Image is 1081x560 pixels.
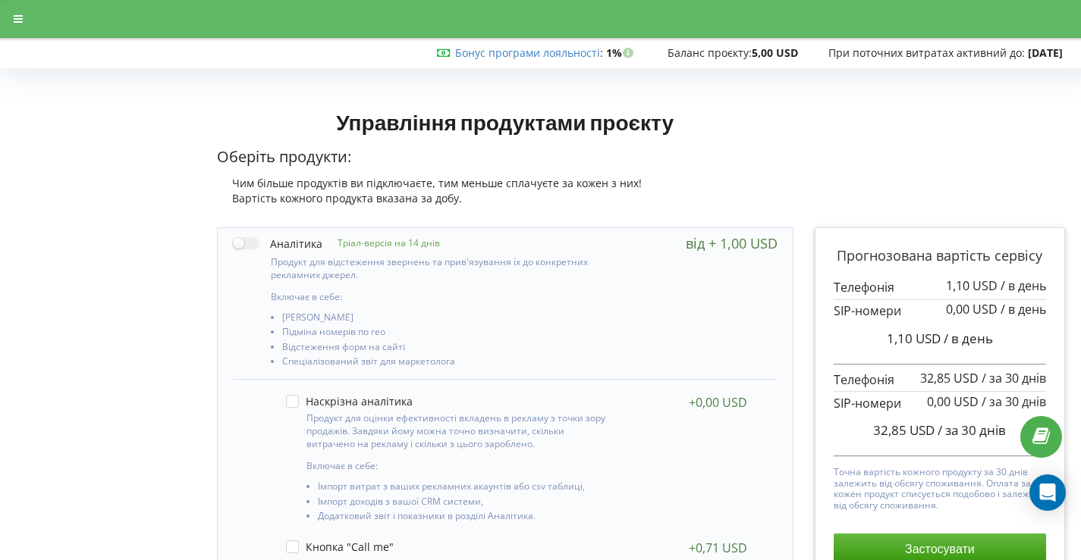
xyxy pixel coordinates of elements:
[271,290,614,303] p: Включає в себе:
[828,45,1025,60] span: При поточних витратах активний до:
[306,459,609,472] p: Включає в себе:
[271,255,614,281] p: Продукт для відстеження звернень та прив'язування їх до конкретних рекламних джерел.
[834,302,1046,320] p: SIP-номери
[306,411,609,450] p: Продукт для оцінки ефективності вкладень в рекламу з точки зору продажів. Завдяки йому можна точн...
[286,540,394,553] label: Кнопка "Call me"
[282,356,614,371] li: Спеціалізований звіт для маркетолога
[282,327,614,341] li: Підміна номерів по гео
[834,246,1046,266] p: Прогнозована вартість сервісу
[834,279,1046,296] p: Телефонія
[834,463,1046,511] p: Точна вартість кожного продукту за 30 днів залежить від обсягу споживання. Оплата за кожен продук...
[322,236,440,249] p: Тріал-версія на 14 днів
[689,395,747,410] div: +0,00 USD
[834,371,1046,389] p: Телефонія
[286,395,413,408] label: Наскрізна аналітика
[668,45,752,60] span: Баланс проєкту:
[938,421,1006,439] span: / за 30 днів
[318,511,609,525] li: Додатковий звіт і показники в розділі Аналітика.
[1001,277,1046,294] span: / в день
[982,393,1046,410] span: / за 30 днів
[920,370,979,386] span: 32,85 USD
[217,176,793,191] div: Чим більше продуктів ви підключаєте, тим меньше сплачуєте за кожен з них!
[834,395,1046,412] p: SIP-номери
[689,540,747,555] div: +0,71 USD
[752,45,798,60] strong: 5,00 USD
[606,45,637,60] strong: 1%
[282,342,614,356] li: Відстеження форм на сайті
[946,301,998,318] span: 0,00 USD
[686,236,778,251] div: від + 1,00 USD
[887,330,941,347] span: 1,10 USD
[318,496,609,511] li: Імпорт доходів з вашої CRM системи,
[944,330,993,347] span: / в день
[217,191,793,206] div: Вартість кожного продукта вказана за добу.
[1028,45,1063,60] strong: [DATE]
[282,312,614,327] li: [PERSON_NAME]
[217,108,793,136] h1: Управління продуктами проєкту
[873,421,935,439] span: 32,85 USD
[217,146,793,168] p: Оберіть продукти:
[455,45,600,60] a: Бонус програми лояльності
[927,393,979,410] span: 0,00 USD
[946,277,998,294] span: 1,10 USD
[1029,474,1066,511] div: Open Intercom Messenger
[233,236,322,252] label: Аналітика
[982,370,1046,386] span: / за 30 днів
[1001,301,1046,318] span: / в день
[455,45,603,60] span: :
[318,481,609,496] li: Імпорт витрат з ваших рекламних акаунтів або csv таблиці,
